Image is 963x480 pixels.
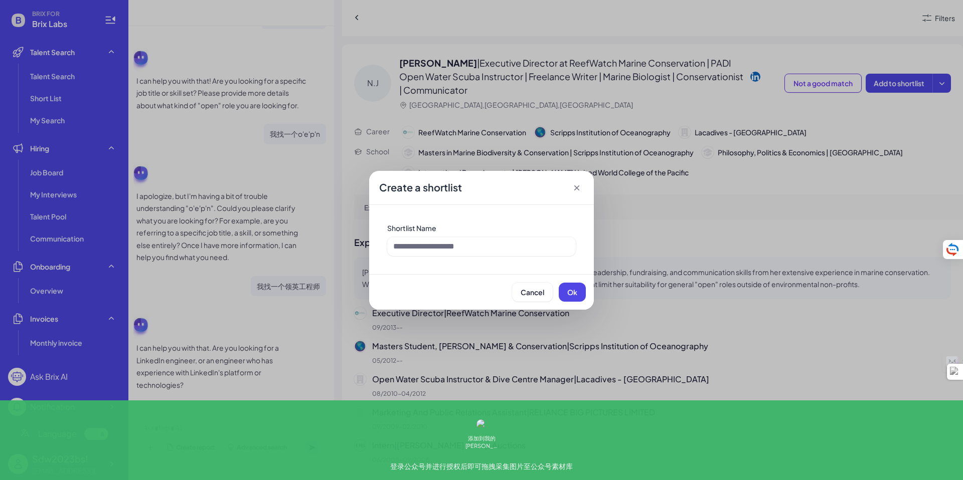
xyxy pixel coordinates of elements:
span: Create a shortlist [379,180,462,194]
span: Ok [567,288,577,297]
div: Shortlist Name [387,223,576,233]
span: Cancel [521,288,544,297]
button: Ok [559,283,586,302]
button: Cancel [512,283,553,302]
